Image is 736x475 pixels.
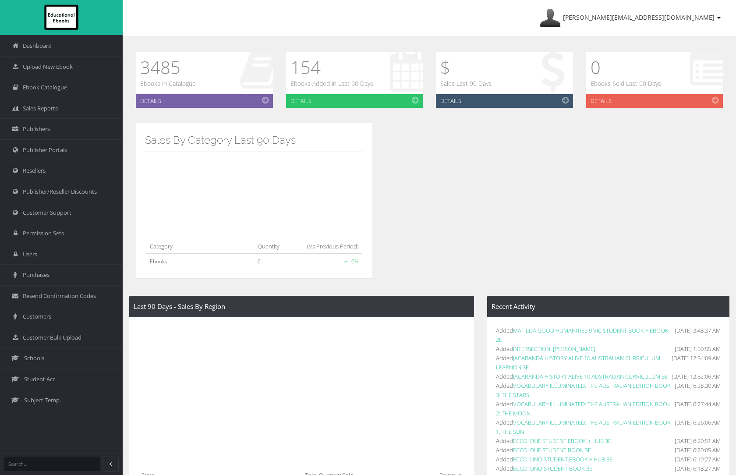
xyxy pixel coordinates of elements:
[513,372,668,380] a: JACARANDA HISTORY ALIVE 10 AUSTRALIAN CURRICULUM 3E
[23,292,96,300] span: Resend Confirmation Codes
[145,135,364,146] h3: Sales By Category Last 90 Days
[140,79,196,89] p: Ebooks in Catalogue
[496,372,721,381] li: Added
[492,303,725,310] h4: Recent Activity
[290,237,362,254] th: (Vs Previous Period)
[23,167,46,175] span: Resellers
[540,7,561,28] img: Avatar
[440,56,492,79] h1: $
[675,381,721,390] span: [DATE] 6:28:30 AM
[496,382,671,399] a: VOCABULARY ILLUMINATED: THE AUSTRALIAN EDITION BOOK 3: THE STARS
[23,63,73,71] span: Upload New Ebook
[513,345,595,353] a: INTERSECTION: [PERSON_NAME]
[23,42,52,50] span: Dashboard
[496,464,721,473] li: Added
[254,254,290,269] td: 0
[675,326,721,335] span: [DATE] 3:48:37 AM
[513,455,612,463] a: ECCO! UNO STUDENT EBOOK + HUB 3E
[675,436,721,446] span: [DATE] 6:20:51 AM
[591,79,661,89] p: Ebooks Sold Last 90 Days
[672,354,721,363] span: [DATE] 12:54:09 AM
[513,437,611,445] a: ECCO! DUE STUDENT EBOOK + HUB 3E
[672,372,721,381] span: [DATE] 12:52:06 AM
[140,56,196,79] h1: 3485
[23,188,97,196] span: Publisher/Reseller Discounts
[24,354,44,362] span: Schools
[136,94,273,108] a: Details
[586,94,723,108] a: Details
[496,354,660,371] a: JACARANDA HISTORY ALIVE 10 AUSTRALIAN CURRICULUM LEARNON 3E
[496,344,721,354] li: Added
[24,375,57,383] span: Student Acc.
[23,312,51,321] span: Customers
[290,254,362,269] td: 0%
[146,237,254,254] th: Category
[23,229,64,237] span: Permission Sets
[24,396,61,404] span: Subject Temp.
[496,381,721,400] li: Added
[23,83,67,92] span: Ebook Catalogue
[675,344,721,354] span: [DATE] 1:50:55 AM
[146,254,254,269] td: Ebooks
[496,436,721,446] li: Added
[496,354,721,372] li: Added
[290,79,373,89] p: Ebooks Added in Last 90 Days
[496,455,721,464] li: Added
[23,125,50,133] span: Publishers
[23,104,58,113] span: Sales Reports
[591,56,661,79] h1: 0
[675,464,721,473] span: [DATE] 6:18:27 AM
[440,79,492,89] p: Sales Last 90 Days
[23,333,81,342] span: Customer Bulk Upload
[563,13,715,21] span: [PERSON_NAME][EMAIL_ADDRESS][DOMAIN_NAME]
[675,400,721,409] span: [DATE] 6:27:44 AM
[496,418,721,436] li: Added
[436,94,573,108] a: Details
[675,418,721,427] span: [DATE] 6:26:06 AM
[286,94,423,108] a: Details
[496,326,721,344] li: Added
[513,464,592,472] a: ECCO! UNO STUDENT BOOK 3E
[23,209,71,217] span: Customer Support
[23,250,37,259] span: Users
[675,446,721,455] span: [DATE] 6:20:05 AM
[496,326,669,344] a: MATILDA GOOD HUMANITIES 9 VIC STUDENT BOOK + EBOOK 2E
[23,146,67,154] span: Publisher Portals
[23,271,50,279] span: Purchases
[496,446,721,455] li: Added
[675,455,721,464] span: [DATE] 6:19:27 AM
[496,400,671,417] a: VOCABULARY ILLUMINATED: THE AUSTRALIAN EDITION BOOK 2: THE MOON
[496,400,721,418] li: Added
[513,446,591,454] a: ECCO! DUE STUDENT BOOK 3E
[254,237,290,254] th: Quantity
[134,303,470,310] h4: Last 90 Days - Sales By Region
[4,457,100,471] input: Search...
[496,418,671,436] a: VOCABULARY ILLUMINATED: THE AUSTRALIAN EDITION BOOK 1: THE SUN
[290,56,373,79] h1: 154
